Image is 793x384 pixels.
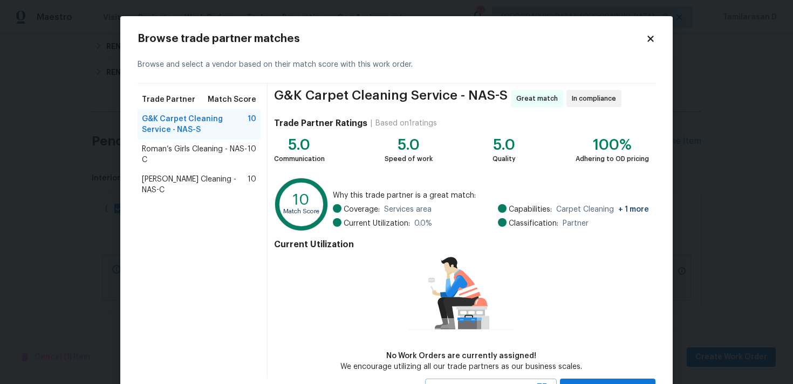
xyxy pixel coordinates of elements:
div: 100% [576,139,649,150]
span: Capabilities: [509,204,552,215]
h2: Browse trade partner matches [138,33,646,44]
h4: Trade Partner Ratings [274,118,367,129]
span: 10 [248,144,256,165]
div: Communication [274,153,325,164]
span: Coverage: [344,204,380,215]
div: Based on 1 ratings [375,118,437,129]
span: Classification: [509,218,558,229]
div: 5.0 [493,139,516,150]
span: Current Utilization: [344,218,410,229]
div: Browse and select a vendor based on their match score with this work order. [138,46,655,83]
span: Partner [563,218,589,229]
text: Match Score [283,208,319,214]
div: We encourage utilizing all our trade partners as our business scales. [340,361,582,372]
span: Services area [384,204,432,215]
span: [PERSON_NAME] Cleaning - NAS-C [142,174,248,196]
div: Speed of work [385,153,433,164]
div: Adhering to OD pricing [576,153,649,164]
span: Trade Partner [142,94,195,105]
text: 10 [293,192,310,207]
span: 10 [248,114,256,135]
span: Match Score [208,94,256,105]
div: Quality [493,153,516,164]
span: G&K Carpet Cleaning Service - NAS-S [274,90,508,107]
span: G&K Carpet Cleaning Service - NAS-S [142,114,248,135]
span: Great match [516,93,562,104]
h4: Current Utilization [274,239,649,250]
span: In compliance [572,93,620,104]
span: + 1 more [618,206,649,213]
span: 10 [248,174,256,196]
div: 5.0 [385,139,433,150]
div: 5.0 [274,139,325,150]
span: 0.0 % [414,218,432,229]
div: No Work Orders are currently assigned! [340,351,582,361]
span: Carpet Cleaning [556,204,649,215]
span: Roman’s Girls Cleaning - NAS-C [142,144,248,165]
div: | [367,118,375,129]
span: Why this trade partner is a great match: [333,190,649,201]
